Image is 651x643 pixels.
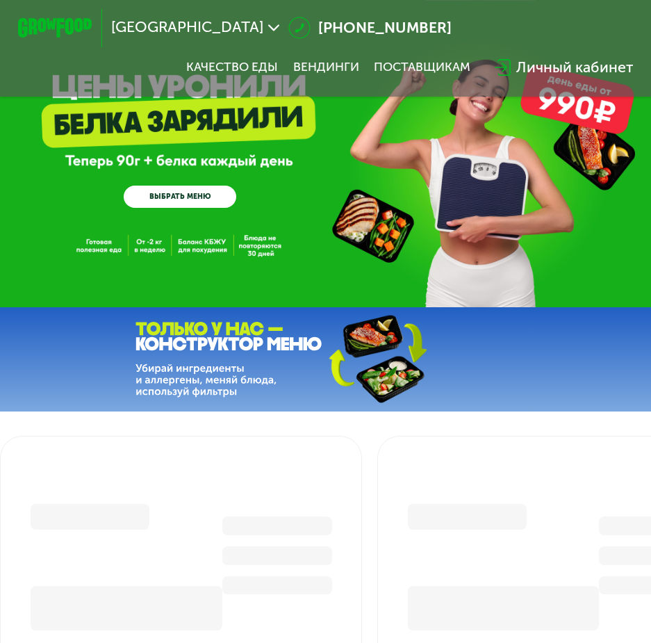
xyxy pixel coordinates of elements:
[516,56,633,79] div: Личный кабинет
[111,20,263,35] span: [GEOGRAPHIC_DATA]
[288,17,452,39] a: [PHONE_NUMBER]
[186,60,278,74] a: Качество еды
[374,60,470,74] div: поставщикам
[293,60,359,74] a: Вендинги
[124,186,236,209] a: ВЫБРАТЬ МЕНЮ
